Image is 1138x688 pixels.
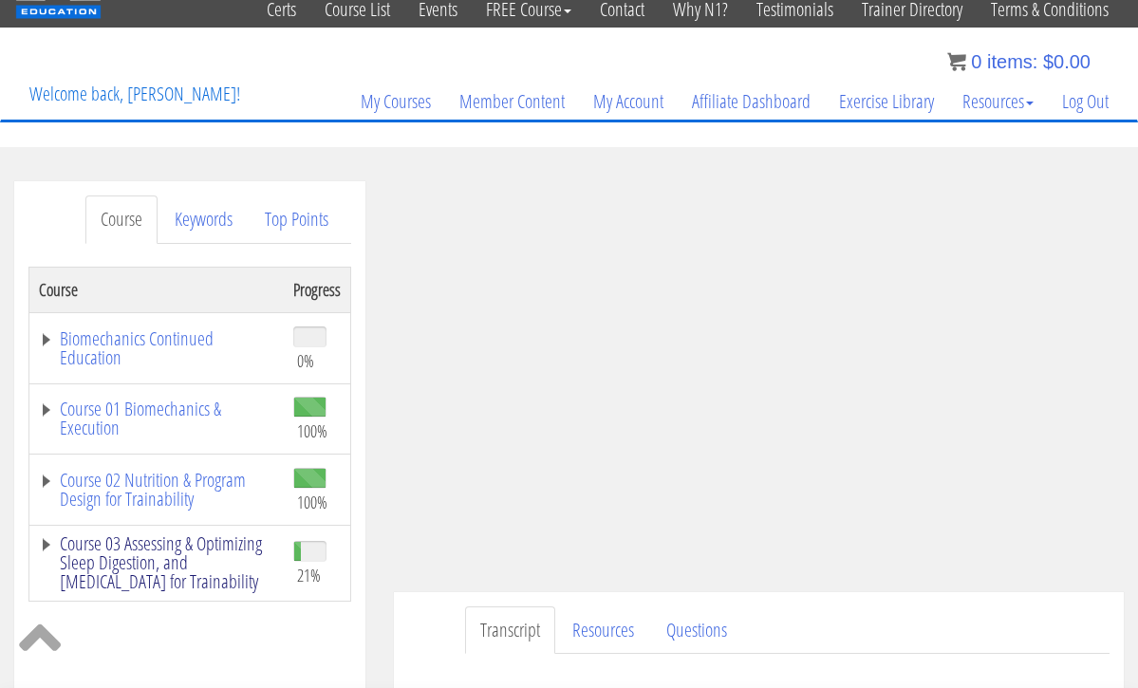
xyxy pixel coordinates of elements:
a: Course [85,195,158,244]
a: Course 01 Biomechanics & Execution [39,400,274,437]
a: My Account [579,56,678,147]
a: Resources [948,56,1048,147]
a: Biomechanics Continued Education [39,329,274,367]
a: Course 03 Assessing & Optimizing Sleep Digestion, and [MEDICAL_DATA] for Trainability [39,534,274,591]
a: 0 items: $0.00 [947,51,1091,72]
th: Course [29,267,284,312]
span: 100% [297,420,327,441]
span: 21% [297,565,321,586]
a: Keywords [159,195,248,244]
a: My Courses [346,56,445,147]
a: Member Content [445,56,579,147]
a: Course 02 Nutrition & Program Design for Trainability [39,471,274,509]
a: Questions [651,606,742,655]
span: 0% [297,350,314,371]
img: icon11.png [947,52,966,71]
span: $ [1043,51,1054,72]
span: 0 [971,51,981,72]
bdi: 0.00 [1043,51,1091,72]
a: Affiliate Dashboard [678,56,825,147]
a: Top Points [250,195,344,244]
th: Progress [284,267,351,312]
span: 100% [297,492,327,512]
a: Exercise Library [825,56,948,147]
p: Welcome back, [PERSON_NAME]! [15,56,254,132]
a: Transcript [465,606,555,655]
a: Log Out [1048,56,1123,147]
a: Resources [557,606,649,655]
span: items: [987,51,1037,72]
